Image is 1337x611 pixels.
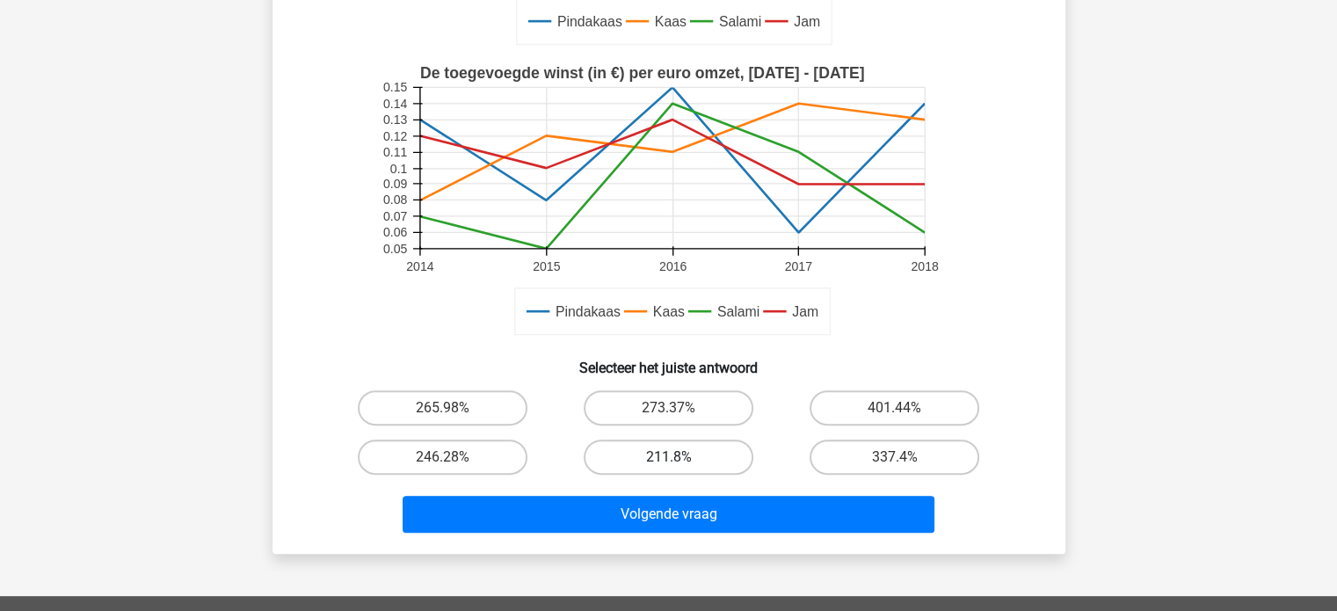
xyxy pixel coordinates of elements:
[382,225,407,239] text: 0.06
[358,390,527,426] label: 265.98%
[382,177,407,191] text: 0.09
[792,304,818,319] text: Jam
[584,440,753,475] label: 211.8%
[658,259,686,273] text: 2016
[382,145,407,159] text: 0.11
[406,259,433,273] text: 2014
[382,129,407,143] text: 0.12
[389,162,407,176] text: 0.1
[810,440,979,475] label: 337.4%
[911,259,938,273] text: 2018
[794,14,820,29] text: Jam
[652,304,684,319] text: Kaas
[584,390,753,426] label: 273.37%
[533,259,560,273] text: 2015
[403,496,934,533] button: Volgende vraag
[301,346,1037,376] h6: Selecteer het juiste antwoord
[382,193,407,207] text: 0.08
[810,390,979,426] label: 401.44%
[382,97,407,111] text: 0.14
[382,209,407,223] text: 0.07
[382,242,407,256] text: 0.05
[784,259,811,273] text: 2017
[556,14,621,29] text: Pindakaas
[555,304,620,319] text: Pindakaas
[654,14,686,29] text: Kaas
[716,304,759,319] text: Salami
[419,64,864,82] text: De toegevoegde winst (in €) per euro omzet, [DATE] - [DATE]
[358,440,527,475] label: 246.28%
[382,80,407,94] text: 0.15
[718,14,760,29] text: Salami
[382,113,407,127] text: 0.13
